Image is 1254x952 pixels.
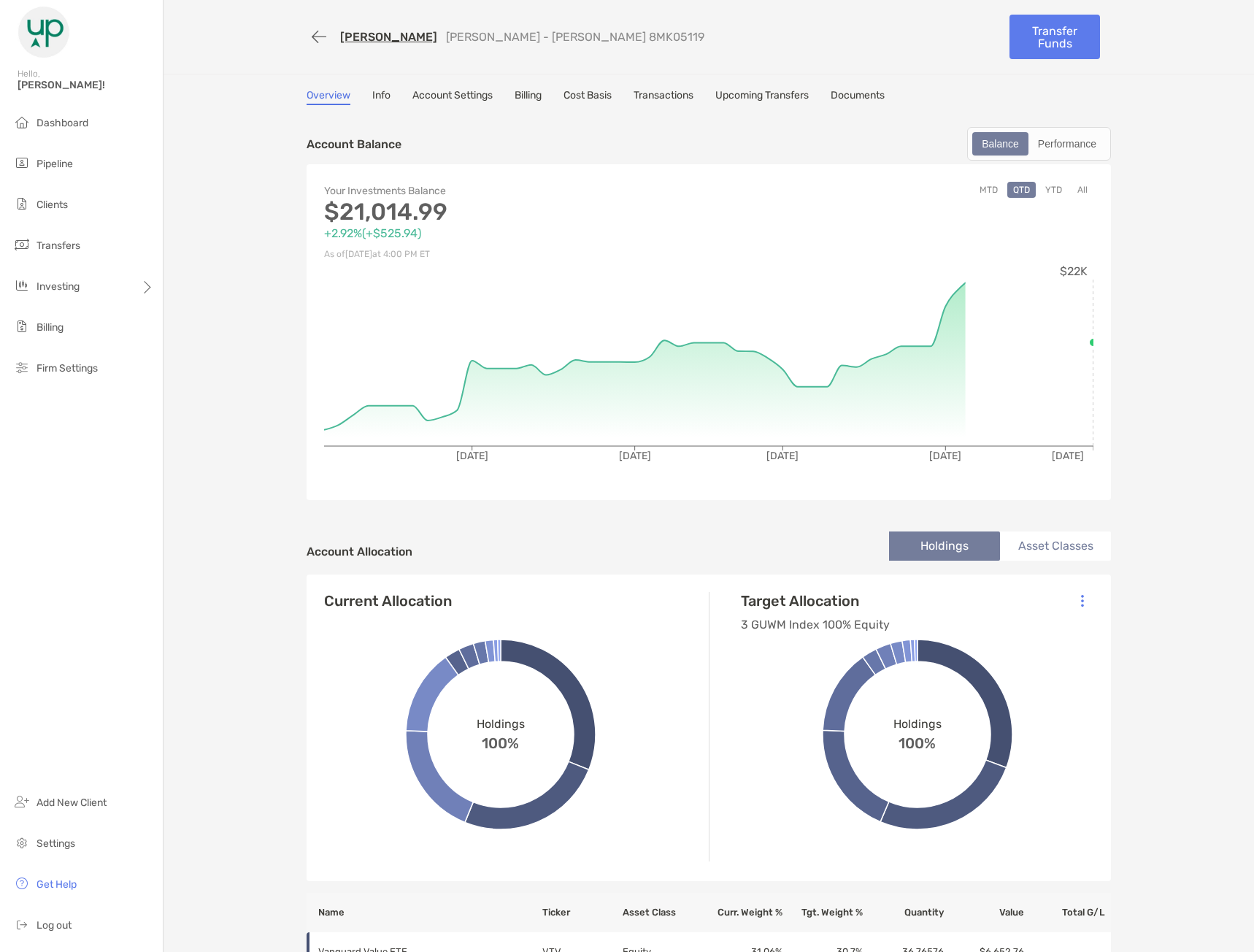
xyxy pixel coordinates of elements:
h4: Current Allocation [324,592,452,610]
a: Account Settings [412,89,493,105]
h4: Target Allocation [741,592,890,610]
span: Firm Settings [36,362,98,375]
h4: Account Allocation [307,545,412,558]
th: Quantity [863,893,944,932]
div: Balance [974,134,1027,154]
tspan: [DATE] [929,450,961,462]
span: Holdings [477,717,525,731]
span: Transfers [36,239,80,252]
a: Upcoming Transfers [715,89,809,105]
span: Clients [36,199,68,211]
img: investing icon [13,277,31,294]
img: pipeline icon [13,154,31,172]
th: Curr. Weight % [702,893,782,932]
span: 100% [482,731,519,752]
th: Name [307,893,542,932]
button: QTD [1007,182,1036,198]
p: 3 GUWM Index 100% Equity [741,615,890,634]
a: Overview [307,89,350,105]
th: Asset Class [622,893,702,932]
img: dashboard icon [13,113,31,131]
span: Investing [36,280,80,293]
img: firm-settings icon [13,358,31,376]
span: Holdings [893,717,942,731]
a: Info [372,89,391,105]
tspan: [DATE] [766,450,799,462]
a: Documents [831,89,885,105]
button: All [1072,182,1093,198]
span: Billing [36,321,64,334]
span: Dashboard [36,117,88,129]
p: As of [DATE] at 4:00 PM ET [324,245,709,264]
span: Pipeline [36,158,73,170]
img: get-help icon [13,875,31,892]
tspan: $22K [1060,264,1088,278]
span: [PERSON_NAME]! [18,79,154,91]
img: billing icon [13,318,31,335]
a: Transfer Funds [1009,15,1100,59]
a: Transactions [634,89,693,105]
span: Settings [36,837,75,850]
p: Your Investments Balance [324,182,709,200]
p: $21,014.99 [324,203,709,221]
th: Ticker [542,893,622,932]
th: Value [945,893,1025,932]
li: Holdings [889,531,1000,561]
p: Account Balance [307,135,401,153]
button: YTD [1039,182,1068,198]
img: clients icon [13,195,31,212]
li: Asset Classes [1000,531,1111,561]
img: add_new_client icon [13,793,31,810]
img: Zoe Logo [18,6,70,58]
a: Cost Basis [563,89,612,105]
img: logout icon [13,915,31,933]
button: MTD [974,182,1004,198]
a: [PERSON_NAME] [340,30,437,44]
div: Performance [1030,134,1104,154]
img: Icon List Menu [1081,594,1084,607]
a: Billing [515,89,542,105]
span: Get Help [36,878,77,891]
div: segmented control [967,127,1111,161]
tspan: [DATE] [1052,450,1084,462]
th: Tgt. Weight % [783,893,863,932]
p: [PERSON_NAME] - [PERSON_NAME] 8MK05119 [446,30,704,44]
tspan: [DATE] [619,450,651,462]
span: Log out [36,919,72,932]
img: settings icon [13,834,31,851]
th: Total G/L [1025,893,1111,932]
span: 100% [899,731,936,752]
p: +2.92% ( +$525.94 ) [324,224,709,242]
tspan: [DATE] [456,450,488,462]
img: transfers icon [13,236,31,253]
span: Add New Client [36,796,107,809]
